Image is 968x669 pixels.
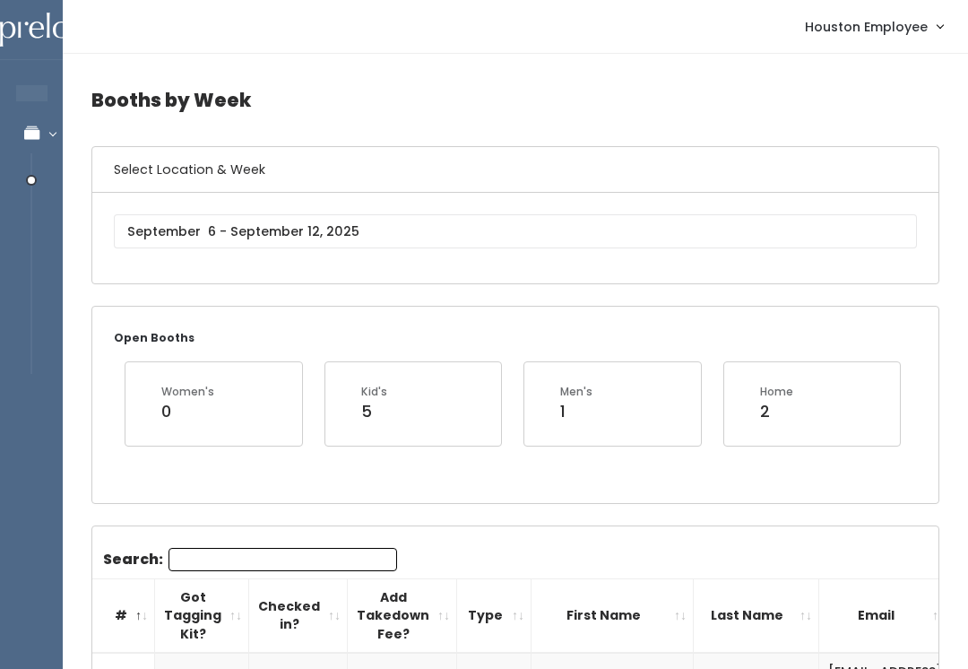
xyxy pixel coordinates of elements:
input: Search: [169,548,397,571]
th: Type: activate to sort column ascending [457,578,532,653]
th: #: activate to sort column descending [92,578,155,653]
th: Got Tagging Kit?: activate to sort column ascending [155,578,249,653]
th: Last Name: activate to sort column ascending [694,578,819,653]
th: First Name: activate to sort column ascending [532,578,694,653]
th: Checked in?: activate to sort column ascending [249,578,348,653]
div: Women's [161,384,214,400]
div: 0 [161,400,214,423]
div: 1 [560,400,592,423]
div: Kid's [361,384,387,400]
h6: Select Location & Week [92,147,938,193]
label: Search: [103,548,397,571]
span: Houston Employee [805,17,928,37]
th: Add Takedown Fee?: activate to sort column ascending [348,578,457,653]
a: Houston Employee [787,7,961,46]
div: Men's [560,384,592,400]
small: Open Booths [114,330,194,345]
div: 2 [760,400,793,423]
div: Home [760,384,793,400]
th: Email: activate to sort column ascending [819,578,952,653]
h4: Booths by Week [91,75,939,125]
div: 5 [361,400,387,423]
input: September 6 - September 12, 2025 [114,214,917,248]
